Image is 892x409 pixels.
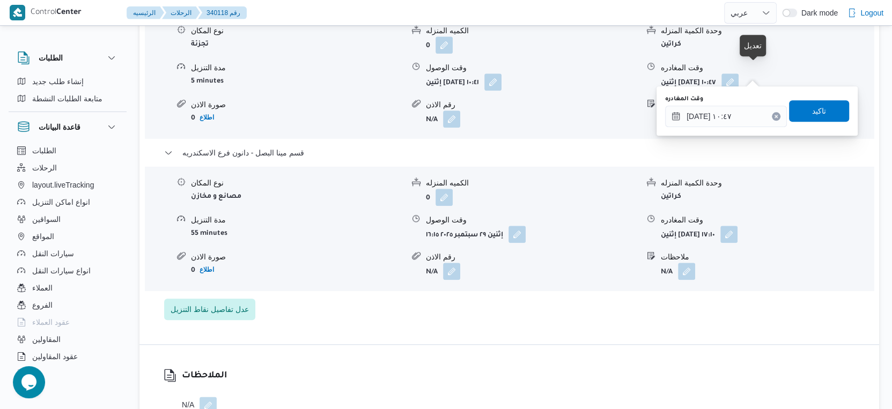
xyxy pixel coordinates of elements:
[797,9,838,17] span: Dark mode
[744,39,762,52] div: تعديل
[661,62,873,73] div: وقت المغادره
[164,299,255,320] button: عدل تفاصيل نقاط التنزيل
[195,111,218,124] button: اطلاع
[191,267,195,274] b: 0
[191,115,195,122] b: 0
[13,348,122,365] button: عقود المقاولين
[191,41,209,48] b: تجزئة
[39,121,80,133] h3: قاعدة البيانات
[426,79,479,87] b: إثنين [DATE] ١٠:٤١
[661,177,873,189] div: وحدة الكمية المنزله
[426,99,638,110] div: رقم الاذن
[32,299,53,311] span: الفروع
[191,251,403,263] div: صورة الاذن
[661,251,873,263] div: ملاحظات
[10,5,25,20] img: X8yXhbKr1z7QwAAAABJRU5ErkJggg==
[13,194,122,211] button: انواع اماكن التنزيل
[812,105,826,117] span: تاكيد
[198,6,247,19] button: 340118 رقم
[164,146,855,159] button: قسم مينا البصل - دانون فرع الاسكندريه
[13,365,122,382] button: اجهزة التليفون
[789,100,849,122] button: تاكيد
[661,25,873,36] div: وحدة الكمية المنزله
[13,228,122,245] button: المواقع
[13,279,122,296] button: العملاء
[426,214,638,226] div: وقت الوصول
[127,6,164,19] button: الرئيسيه
[661,41,681,48] b: كراتين
[13,245,122,262] button: سيارات النقل
[426,177,638,189] div: الكميه المنزله
[17,121,118,133] button: قاعدة البيانات
[32,161,57,174] span: الرحلات
[661,269,673,276] b: N/A
[9,73,127,111] div: الطلبات
[661,232,715,239] b: إثنين [DATE] ١٧:١٠
[32,333,61,346] span: المقاولين
[13,159,122,176] button: الرحلات
[32,75,84,88] span: إنشاء طلب جديد
[191,177,403,189] div: نوع المكان
[200,114,214,121] b: اطلاع
[191,230,227,237] b: 55 minutes
[32,144,56,157] span: الطلبات
[191,214,403,226] div: مدة التنزيل
[171,303,249,316] span: عدل تفاصيل نقاط التنزيل
[32,247,74,260] span: سيارات النقل
[145,167,874,291] div: قسم مينا البصل - دانون فرع الاسكندريه
[426,25,638,36] div: الكميه المنزله
[13,314,122,331] button: عقود العملاء
[843,2,888,24] button: Logout
[32,196,90,209] span: انواع اماكن التنزيل
[426,62,638,73] div: وقت الوصول
[200,266,214,273] b: اطلاع
[32,367,77,380] span: اجهزة التليفون
[661,79,716,87] b: إثنين [DATE] ١٠:٤٧
[145,14,874,138] div: قسم ثان المنتزة
[32,350,78,363] span: عقود المقاولين
[9,142,127,374] div: قاعدة البيانات
[772,112,780,121] button: Clear input
[860,6,883,19] span: Logout
[32,316,70,329] span: عقود العملاء
[39,51,63,64] h3: الطلبات
[191,62,403,73] div: مدة التنزيل
[13,142,122,159] button: الطلبات
[426,251,638,263] div: رقم الاذن
[13,90,122,107] button: متابعة الطلبات النشطة
[426,195,430,202] b: 0
[191,78,224,85] b: 5 minutes
[195,263,218,276] button: اطلاع
[13,73,122,90] button: إنشاء طلب جديد
[426,269,438,276] b: N/A
[32,179,94,191] span: layout.liveTracking
[665,106,787,127] input: Press the down key to open a popover containing a calendar.
[661,214,873,226] div: وقت المغادره
[32,92,102,105] span: متابعة الطلبات النشطة
[13,262,122,279] button: انواع سيارات النقل
[665,95,703,103] label: وقت المغادره
[191,25,403,36] div: نوع المكان
[32,230,54,243] span: المواقع
[11,366,45,398] iframe: chat widget
[17,51,118,64] button: الطلبات
[182,146,304,159] span: قسم مينا البصل - دانون فرع الاسكندريه
[13,331,122,348] button: المقاولين
[426,42,430,50] b: 0
[426,232,503,239] b: إثنين ٢٩ سبتمبر ٢٠٢٥ ١٦:١٥
[56,9,82,17] b: Center
[13,176,122,194] button: layout.liveTracking
[32,281,53,294] span: العملاء
[32,264,91,277] span: انواع سيارات النقل
[661,193,681,200] b: كراتين
[426,116,438,124] b: N/A
[191,193,241,200] b: مصانع و مخازن
[191,99,403,110] div: صورة الاذن
[32,213,61,226] span: السواقين
[13,211,122,228] button: السواقين
[162,6,200,19] button: الرحلات
[182,369,227,383] h3: الملاحظات
[13,296,122,314] button: الفروع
